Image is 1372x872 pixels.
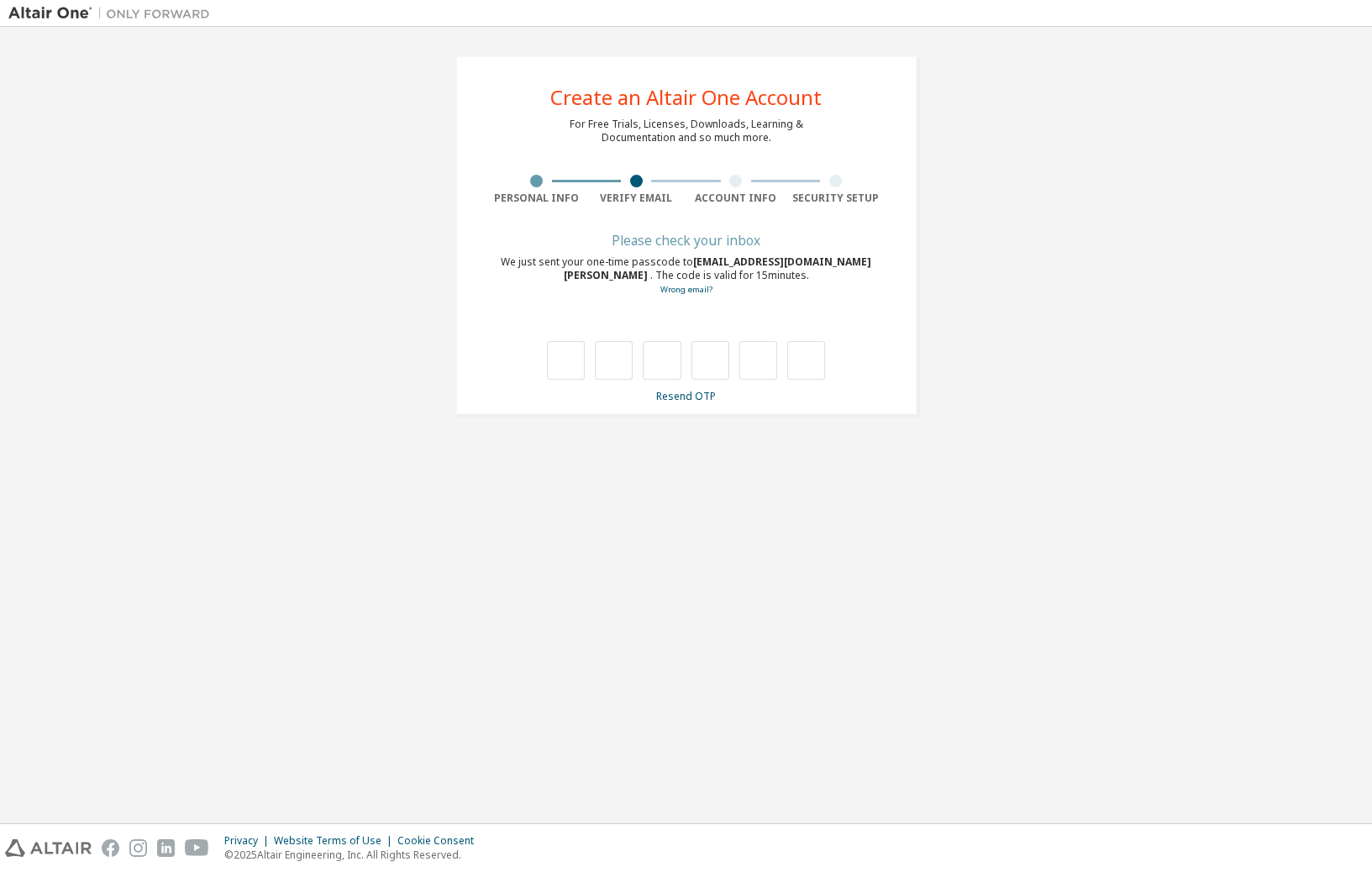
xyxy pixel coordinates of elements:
img: altair_logo.svg [5,839,92,857]
img: facebook.svg [102,839,119,857]
div: Cookie Consent [397,834,484,848]
div: Create an Altair One Account [550,87,822,108]
div: Privacy [224,834,274,848]
div: Personal Info [487,192,587,205]
img: Altair One [8,5,218,22]
div: For Free Trials, Licenses, Downloads, Learning & Documentation and so much more. [570,118,803,144]
img: linkedin.svg [157,839,175,857]
img: youtube.svg [185,839,209,857]
div: Website Terms of Use [274,834,397,848]
div: We just sent your one-time passcode to . The code is valid for 15 minutes. [487,255,886,297]
img: instagram.svg [129,839,147,857]
div: Security Setup [786,192,886,205]
a: Go back to the registration form [660,284,712,295]
a: Resend OTP [656,389,716,403]
p: © 2025 Altair Engineering, Inc. All Rights Reserved. [224,848,484,862]
div: Verify Email [586,192,686,205]
span: [EMAIL_ADDRESS][DOMAIN_NAME][PERSON_NAME] [564,255,872,282]
div: Please check your inbox [487,235,886,245]
div: Account Info [686,192,786,205]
